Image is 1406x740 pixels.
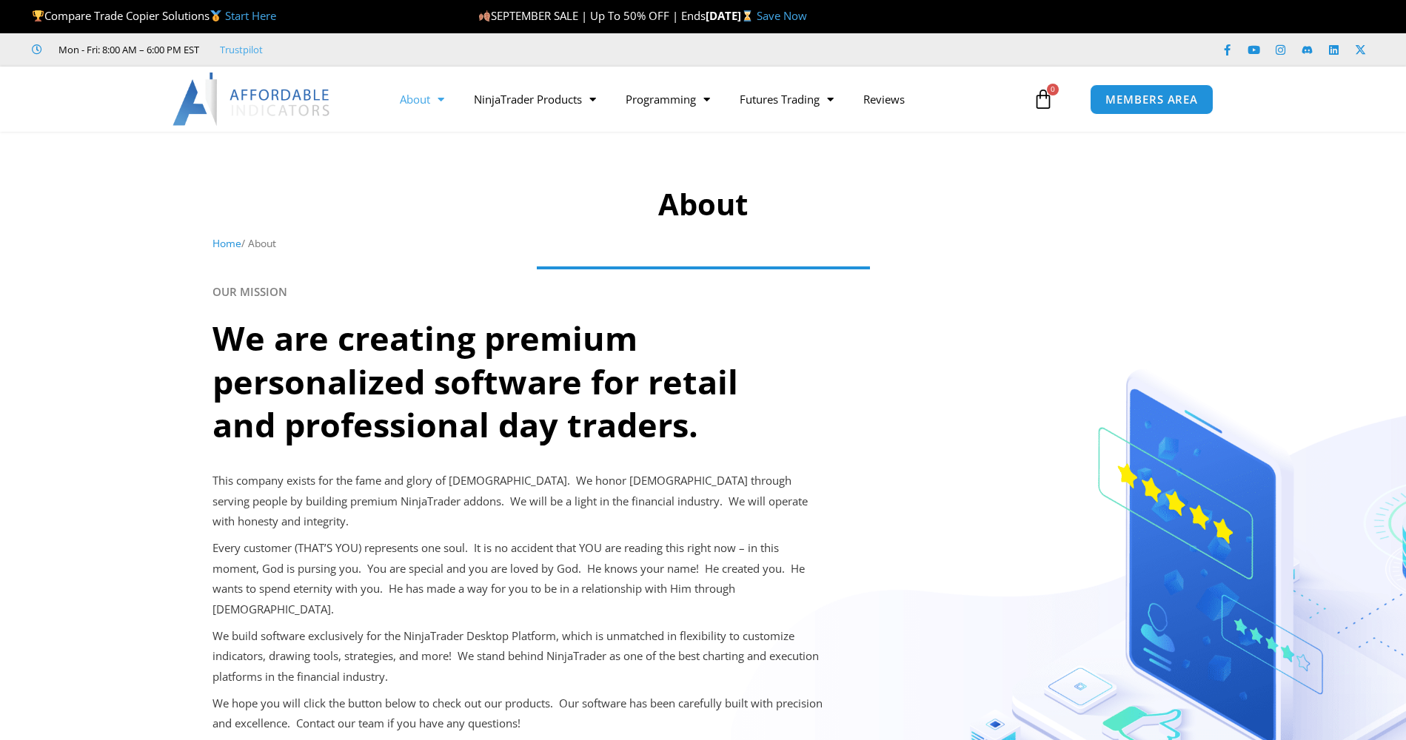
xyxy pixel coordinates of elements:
[220,41,263,58] a: Trustpilot
[742,10,753,21] img: ⌛
[212,626,823,688] p: We build software exclusively for the NinjaTrader Desktop Platform, which is unmatched in flexibi...
[212,693,823,735] p: We hope you will click the button below to check out our products. Our software has been carefull...
[479,10,490,21] img: 🍂
[385,82,1029,116] nav: Menu
[1011,78,1076,121] a: 0
[212,236,241,250] a: Home
[385,82,459,116] a: About
[212,538,823,620] p: Every customer (THAT’S YOU) represents one soul. It is no accident that YOU are reading this righ...
[611,82,725,116] a: Programming
[757,8,807,23] a: Save Now
[212,184,1194,225] h1: About
[212,317,801,447] h2: We are creating premium personalized software for retail and professional day traders.
[848,82,920,116] a: Reviews
[32,8,276,23] span: Compare Trade Copier Solutions
[212,285,1194,299] h6: OUR MISSION
[478,8,706,23] span: SEPTEMBER SALE | Up To 50% OFF | Ends
[212,234,1194,253] nav: Breadcrumb
[225,8,276,23] a: Start Here
[210,10,221,21] img: 🥇
[1047,84,1059,95] span: 0
[706,8,757,23] strong: [DATE]
[725,82,848,116] a: Futures Trading
[459,82,611,116] a: NinjaTrader Products
[173,73,332,126] img: LogoAI | Affordable Indicators – NinjaTrader
[1105,94,1198,105] span: MEMBERS AREA
[212,471,823,533] p: This company exists for the fame and glory of [DEMOGRAPHIC_DATA]. We honor [DEMOGRAPHIC_DATA] thr...
[33,10,44,21] img: 🏆
[1090,84,1213,115] a: MEMBERS AREA
[55,41,199,58] span: Mon - Fri: 8:00 AM – 6:00 PM EST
